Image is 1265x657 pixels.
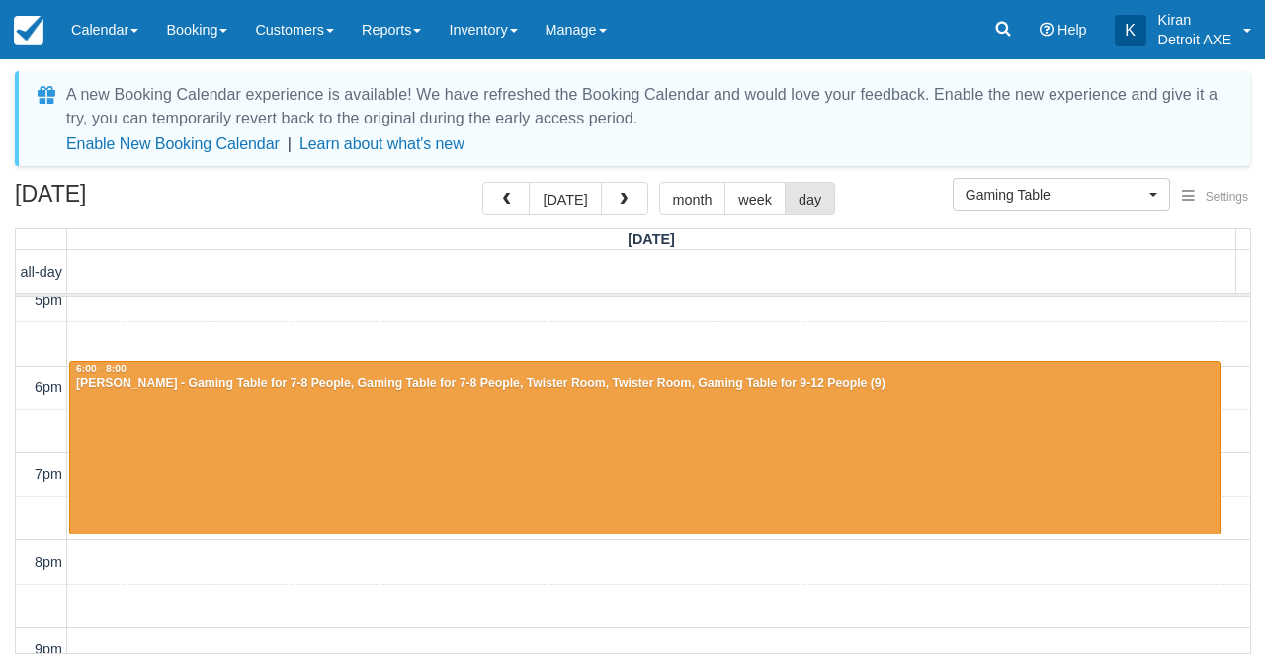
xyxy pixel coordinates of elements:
span: Settings [1206,190,1248,204]
button: Enable New Booking Calendar [66,134,280,154]
span: [DATE] [628,231,675,247]
i: Help [1040,23,1054,37]
span: all-day [21,264,62,280]
p: Kiran [1158,10,1231,30]
h2: [DATE] [15,182,265,218]
span: 6:00 - 8:00 [76,364,126,374]
button: month [659,182,726,215]
span: 5pm [35,292,62,308]
p: Detroit AXE [1158,30,1231,49]
div: [PERSON_NAME] - Gaming Table for 7-8 People, Gaming Table for 7-8 People, Twister Room, Twister R... [75,376,1215,392]
span: 8pm [35,554,62,570]
span: 7pm [35,466,62,482]
img: checkfront-main-nav-mini-logo.png [14,16,43,45]
span: 9pm [35,641,62,657]
div: K [1115,15,1146,46]
span: Gaming Table [966,185,1144,205]
span: 6pm [35,379,62,395]
a: Learn about what's new [299,135,464,152]
button: [DATE] [529,182,601,215]
div: A new Booking Calendar experience is available! We have refreshed the Booking Calendar and would ... [66,83,1226,130]
button: Settings [1170,183,1260,211]
span: Help [1057,22,1087,38]
span: | [288,135,292,152]
button: day [785,182,835,215]
button: Gaming Table [953,178,1170,211]
button: week [724,182,786,215]
a: 6:00 - 8:00[PERSON_NAME] - Gaming Table for 7-8 People, Gaming Table for 7-8 People, Twister Room... [69,361,1221,534]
